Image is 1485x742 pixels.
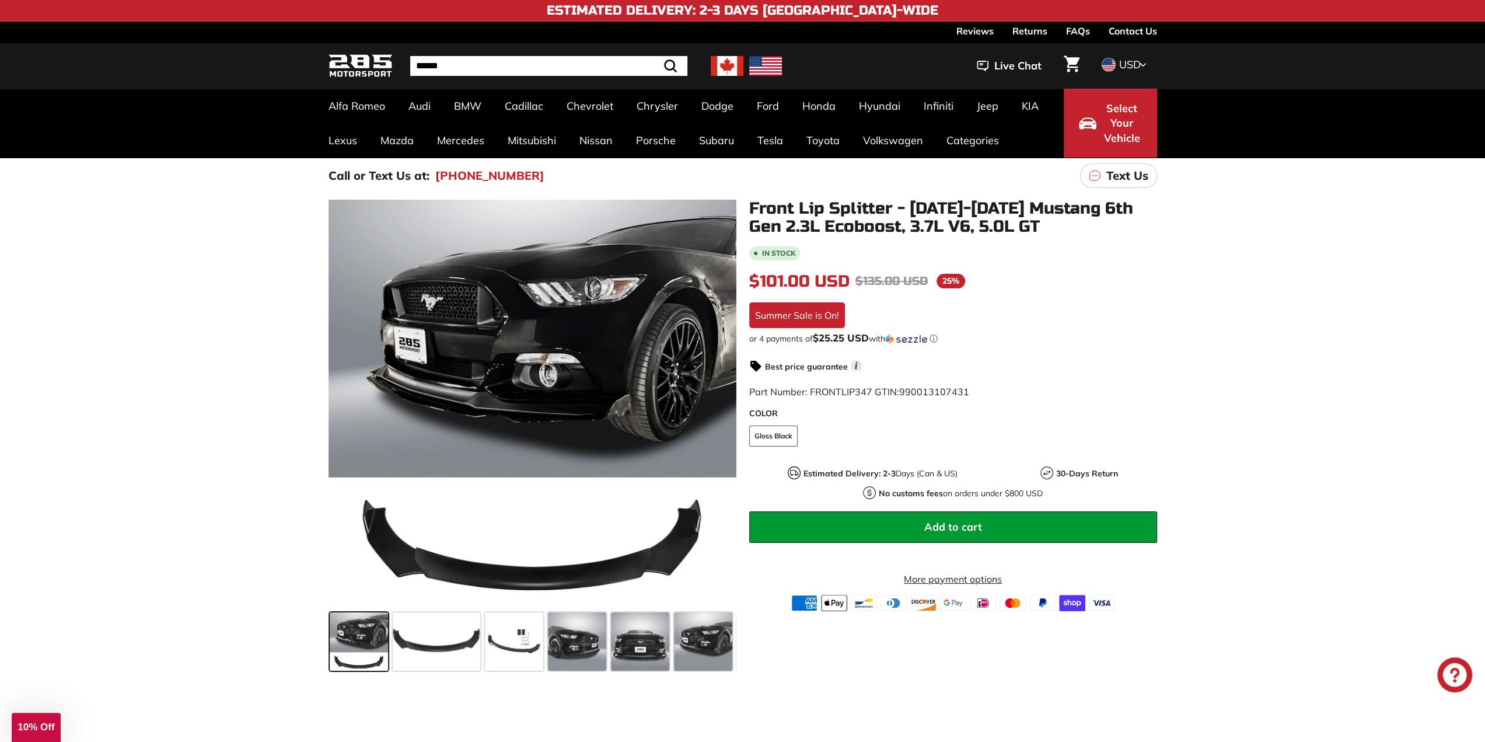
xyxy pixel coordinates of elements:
[749,302,845,328] div: Summer Sale is On!
[821,595,847,611] img: apple_pay
[749,200,1157,236] h1: Front Lip Splitter - [DATE]-[DATE] Mustang 6th Gen 2.3L Ecoboost, 3.7L V6, 5.0L GT
[965,89,1010,123] a: Jeep
[1080,163,1157,188] a: Text Us
[803,468,896,479] strong: Estimated Delivery: 2-3
[18,722,54,733] span: 10% Off
[791,595,817,611] img: american_express
[851,360,862,371] span: i
[690,89,745,123] a: Dodge
[880,595,907,611] img: diners_club
[935,123,1011,158] a: Categories
[1434,657,1476,695] inbox-online-store-chat: Shopify online store chat
[937,274,965,288] span: 25%
[425,123,496,158] a: Mercedes
[1010,89,1050,123] a: KIA
[994,58,1042,74] span: Live Chat
[795,123,851,158] a: Toyota
[329,53,393,80] img: Logo_285_Motorsport_areodynamics_components
[1089,595,1115,611] img: visa
[12,713,61,742] div: 10% Off
[369,123,425,158] a: Mazda
[1066,21,1090,41] a: FAQs
[956,21,994,41] a: Reviews
[1106,167,1148,184] p: Text Us
[912,89,965,123] a: Infiniti
[803,468,958,480] p: Days (Can & US)
[1056,468,1118,479] strong: 30-Days Return
[970,595,996,611] img: ideal
[410,56,687,76] input: Search
[749,511,1157,543] button: Add to cart
[847,89,912,123] a: Hyundai
[791,89,847,123] a: Honda
[317,123,369,158] a: Lexus
[687,123,746,158] a: Subaru
[749,407,1157,420] label: COLOR
[496,123,568,158] a: Mitsubishi
[1102,101,1142,146] span: Select Your Vehicle
[851,595,877,611] img: bancontact
[317,89,397,123] a: Alfa Romeo
[855,274,928,288] span: $135.00 USD
[568,123,624,158] a: Nissan
[329,167,429,184] p: Call or Text Us at:
[885,334,927,344] img: Sezzle
[813,332,869,344] span: $25.25 USD
[899,386,969,398] span: 990013107431
[1064,89,1157,158] button: Select Your Vehicle
[746,123,795,158] a: Tesla
[924,520,982,534] span: Add to cart
[555,89,625,123] a: Chevrolet
[1059,595,1085,611] img: shopify_pay
[940,595,966,611] img: google_pay
[1057,46,1086,86] a: Cart
[745,89,791,123] a: Ford
[442,89,493,123] a: BMW
[624,123,687,158] a: Porsche
[435,167,544,184] a: [PHONE_NUMBER]
[1012,21,1047,41] a: Returns
[1029,595,1056,611] img: paypal
[625,89,690,123] a: Chrysler
[1109,21,1157,41] a: Contact Us
[493,89,555,123] a: Cadillac
[1000,595,1026,611] img: master
[962,51,1057,81] button: Live Chat
[762,250,795,257] b: In stock
[749,386,969,398] span: Part Number: FRONTLIP347 GTIN:
[547,4,938,18] h4: Estimated Delivery: 2-3 Days [GEOGRAPHIC_DATA]-Wide
[749,333,1157,344] div: or 4 payments of$25.25 USDwithSezzle Click to learn more about Sezzle
[765,361,848,372] strong: Best price guarantee
[910,595,937,611] img: discover
[851,123,935,158] a: Volkswagen
[749,333,1157,344] div: or 4 payments of with
[1119,58,1141,71] span: USD
[749,271,850,291] span: $101.00 USD
[749,572,1157,586] a: More payment options
[879,487,1043,500] p: on orders under $800 USD
[879,488,943,499] strong: No customs fees
[397,89,442,123] a: Audi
